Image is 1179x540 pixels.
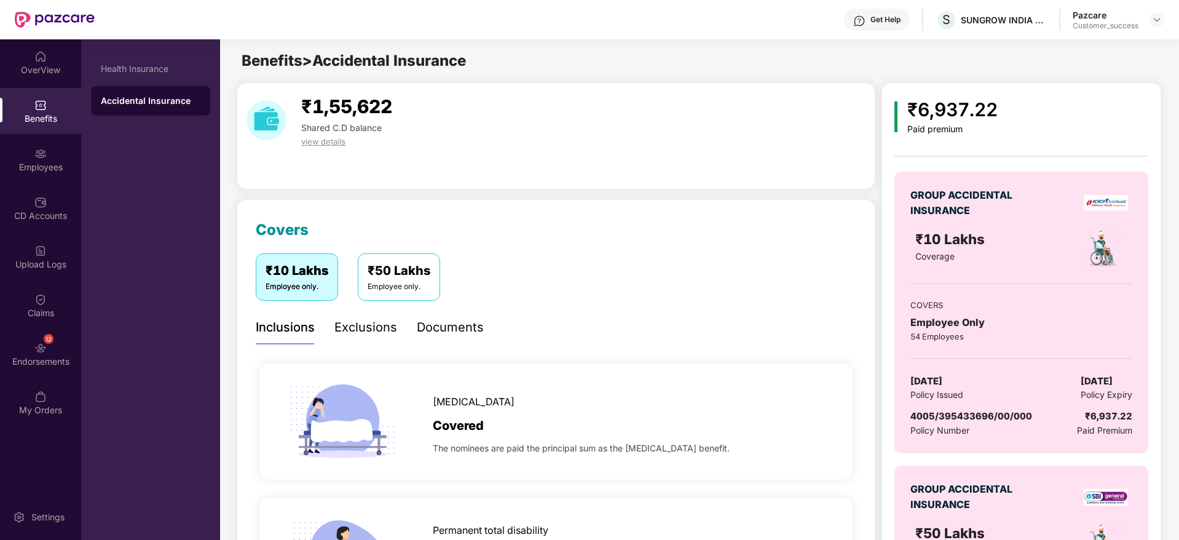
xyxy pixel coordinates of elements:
[1152,15,1162,25] img: svg+xml;base64,PHN2ZyBpZD0iRHJvcGRvd24tMzJ4MzIiIHhtbG5zPSJodHRwOi8vd3d3LnczLm9yZy8yMDAwL3N2ZyIgd2...
[910,388,963,402] span: Policy Issued
[256,218,309,242] div: Covers
[907,95,998,124] div: ₹6,937.22
[910,188,1018,218] div: GROUP ACCIDENTAL INSURANCE
[910,482,1018,512] div: GROUP ACCIDENTAL INSURANCE
[870,15,901,25] div: Get Help
[34,293,47,306] img: svg+xml;base64,PHN2ZyBpZD0iQ2xhaW0iIHhtbG5zPSJodHRwOi8vd3d3LnczLm9yZy8yMDAwL3N2ZyIgd2lkdGg9IjIwIi...
[433,442,730,455] span: The nominees are paid the principal sum as the [MEDICAL_DATA] benefit.
[910,299,1132,311] div: COVERS
[915,231,988,247] span: ₹10 Lakhs
[266,261,328,280] div: ₹10 Lakhs
[1085,409,1132,424] div: ₹6,937.22
[256,318,315,337] div: Inclusions
[368,261,430,280] div: ₹50 Lakhs
[44,334,53,344] div: 12
[28,511,68,523] div: Settings
[910,315,1132,330] div: Employee Only
[34,245,47,257] img: svg+xml;base64,PHN2ZyBpZD0iVXBsb2FkX0xvZ3MiIGRhdGEtbmFtZT0iVXBsb2FkIExvZ3MiIHhtbG5zPSJodHRwOi8vd3...
[334,318,397,337] div: Exclusions
[368,281,430,293] div: Employee only.
[1081,374,1113,389] span: [DATE]
[34,342,47,354] img: svg+xml;base64,PHN2ZyBpZD0iRW5kb3JzZW1lbnRzIiB4bWxucz0iaHR0cDovL3d3dy53My5vcmcvMjAwMC9zdmciIHdpZH...
[1084,195,1127,210] img: insurerLogo
[417,318,484,337] div: Documents
[15,12,95,28] img: New Pazcare Logo
[1073,21,1138,31] div: Customer_success
[242,52,466,69] span: Benefits > Accidental Insurance
[910,410,1032,422] span: 4005/395433696/00/000
[101,64,200,74] div: Health Insurance
[101,95,200,107] div: Accidental Insurance
[13,511,25,523] img: svg+xml;base64,PHN2ZyBpZD0iU2V0dGluZy0yMHgyMCIgeG1sbnM9Imh0dHA6Ly93d3cudzMub3JnLzIwMDAvc3ZnIiB3aW...
[961,14,1047,26] div: SUNGROW INDIA PRIVATE LIMITED
[34,99,47,111] img: svg+xml;base64,PHN2ZyBpZD0iQmVuZWZpdHMiIHhtbG5zPSJodHRwOi8vd3d3LnczLm9yZy8yMDAwL3N2ZyIgd2lkdGg9Ij...
[910,374,942,389] span: [DATE]
[301,95,392,117] span: ₹1,55,622
[1084,489,1127,506] img: insurerLogo
[433,523,548,538] span: Permanent total disability
[1073,9,1138,21] div: Pazcare
[910,425,969,435] span: Policy Number
[910,330,1132,343] div: 54 Employees
[34,148,47,160] img: svg+xml;base64,PHN2ZyBpZD0iRW1wbG95ZWVzIiB4bWxucz0iaHR0cDovL3d3dy53My5vcmcvMjAwMC9zdmciIHdpZHRoPS...
[433,416,484,435] span: Covered
[34,196,47,208] img: svg+xml;base64,PHN2ZyBpZD0iQ0RfQWNjb3VudHMiIGRhdGEtbmFtZT0iQ0QgQWNjb3VudHMiIHhtbG5zPSJodHRwOi8vd3...
[894,101,897,132] img: icon
[915,251,955,261] span: Coverage
[433,394,515,410] span: [MEDICAL_DATA]
[246,100,286,140] img: download
[942,12,950,27] span: S
[301,137,345,146] span: view details
[853,15,866,27] img: svg+xml;base64,PHN2ZyBpZD0iSGVscC0zMngzMiIgeG1sbnM9Imh0dHA6Ly93d3cudzMub3JnLzIwMDAvc3ZnIiB3aWR0aD...
[34,50,47,63] img: svg+xml;base64,PHN2ZyBpZD0iSG9tZSIgeG1sbnM9Imh0dHA6Ly93d3cudzMub3JnLzIwMDAvc3ZnIiB3aWR0aD0iMjAiIG...
[34,391,47,403] img: svg+xml;base64,PHN2ZyBpZD0iTXlfT3JkZXJzIiBkYXRhLW5hbWU9Ik15IE9yZGVycyIgeG1sbnM9Imh0dHA6Ly93d3cudz...
[1077,424,1132,437] span: Paid Premium
[907,124,998,135] div: Paid premium
[266,281,328,293] div: Employee only.
[285,363,401,480] img: icon
[1081,388,1132,402] span: Policy Expiry
[301,122,382,133] span: Shared C.D balance
[1082,228,1122,268] img: policyIcon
